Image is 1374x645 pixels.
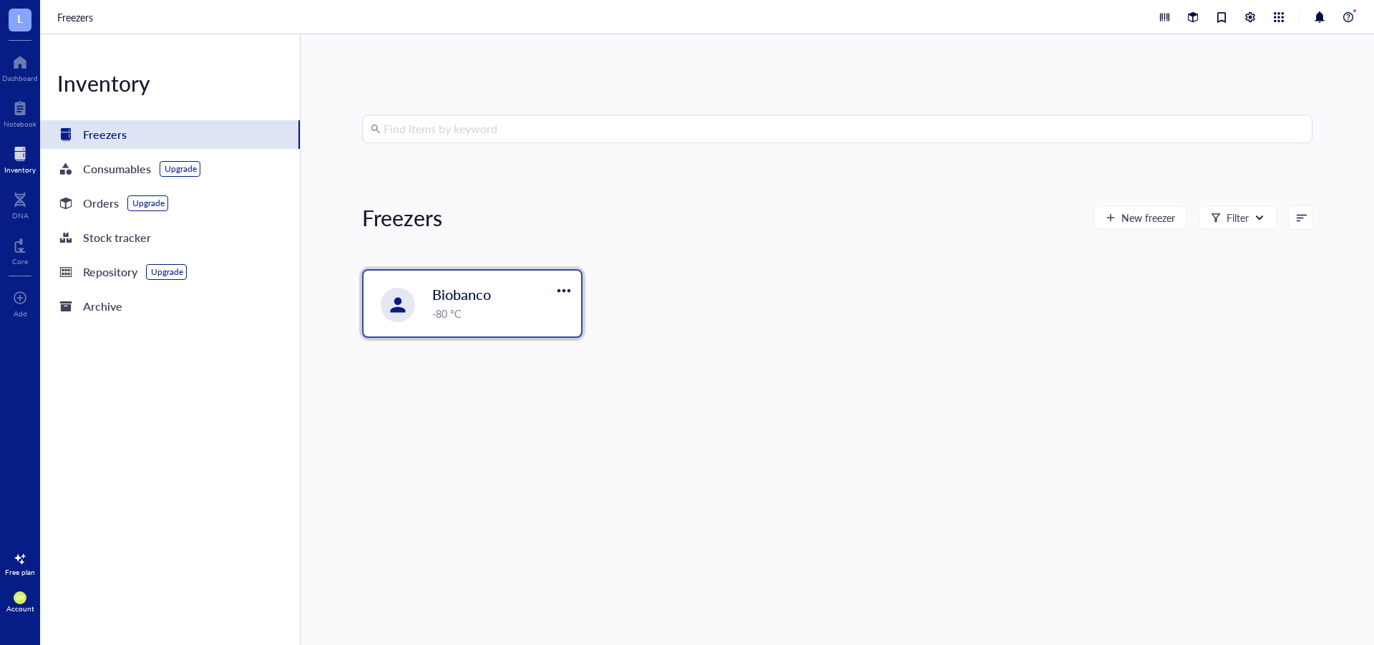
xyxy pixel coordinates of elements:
div: Core [12,257,28,266]
div: Upgrade [151,266,183,278]
div: -80 °C [432,306,572,321]
div: Filter [1227,210,1249,225]
div: Dashboard [2,74,38,82]
a: Inventory [4,142,36,174]
div: Notebook [4,120,36,128]
a: Freezers [40,120,300,149]
div: Inventory [40,69,300,97]
div: Inventory [4,165,36,174]
a: ConsumablesUpgrade [40,155,300,183]
a: Archive [40,292,300,321]
a: Freezers [57,9,96,25]
div: Freezers [83,125,127,145]
a: Core [12,234,28,266]
span: DP [16,595,24,601]
a: RepositoryUpgrade [40,258,300,286]
div: Stock tracker [83,228,151,248]
div: Upgrade [132,198,165,209]
a: Stock tracker [40,223,300,252]
div: Account [6,604,34,613]
div: Orders [83,193,119,213]
a: OrdersUpgrade [40,189,300,218]
span: New freezer [1121,212,1175,223]
a: Notebook [4,97,36,128]
div: Add [14,309,27,318]
button: New freezer [1093,206,1187,229]
div: Free plan [5,568,35,576]
a: DNA [12,188,29,220]
div: Archive [83,296,122,316]
a: Dashboard [2,51,38,82]
div: Consumables [83,159,151,179]
div: Repository [83,262,137,282]
span: L [17,9,23,27]
div: Upgrade [165,163,197,175]
div: DNA [12,211,29,220]
span: Biobanco [432,284,491,304]
div: Freezers [362,203,442,232]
